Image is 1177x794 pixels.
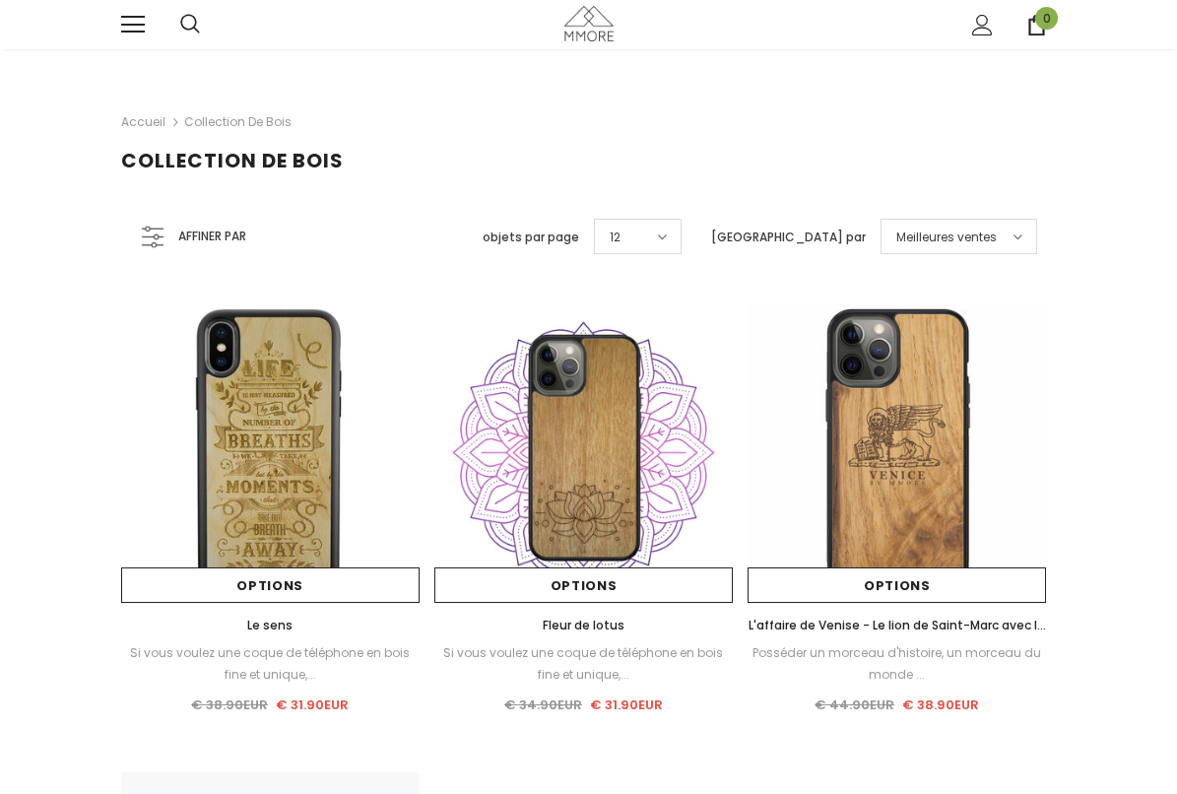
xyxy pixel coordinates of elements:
[564,6,614,40] img: Cas MMORE
[434,615,733,636] a: Fleur de lotus
[121,567,420,603] a: Options
[434,567,733,603] a: Options
[1035,7,1058,30] span: 0
[711,228,866,247] label: [GEOGRAPHIC_DATA] par
[504,695,582,714] span: € 34.90EUR
[902,695,979,714] span: € 38.90EUR
[748,615,1046,636] a: L'affaire de Venise - Le lion de Saint-Marc avec le lettrage
[543,617,624,633] span: Fleur de lotus
[121,147,344,174] span: Collection de bois
[178,226,246,247] span: Affiner par
[749,617,1046,655] span: L'affaire de Venise - Le lion de Saint-Marc avec le lettrage
[247,617,293,633] span: Le sens
[434,642,733,686] div: Si vous voulez une coque de téléphone en bois fine et unique,...
[184,113,292,130] a: Collection de bois
[815,695,894,714] span: € 44.90EUR
[121,642,420,686] div: Si vous voulez une coque de téléphone en bois fine et unique,...
[610,228,621,247] span: 12
[748,567,1046,603] a: Options
[590,695,663,714] span: € 31.90EUR
[483,228,579,247] label: objets par page
[748,642,1046,686] div: Posséder un morceau d'histoire, un morceau du monde ...
[896,228,997,247] span: Meilleures ventes
[121,110,165,134] a: Accueil
[1026,15,1047,35] a: 0
[121,615,420,636] a: Le sens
